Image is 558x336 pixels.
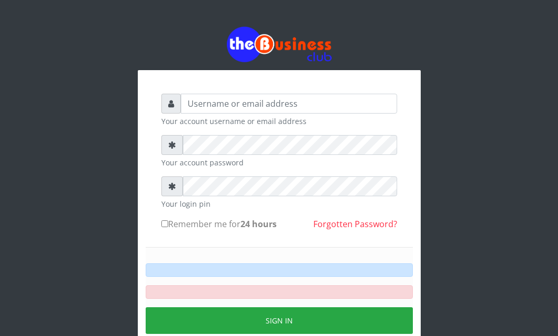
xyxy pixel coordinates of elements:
[161,157,397,168] small: Your account password
[240,218,277,230] b: 24 hours
[161,218,277,230] label: Remember me for
[146,307,413,334] button: Sign in
[161,116,397,127] small: Your account username or email address
[181,94,397,114] input: Username or email address
[161,198,397,209] small: Your login pin
[313,218,397,230] a: Forgotten Password?
[161,220,168,227] input: Remember me for24 hours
